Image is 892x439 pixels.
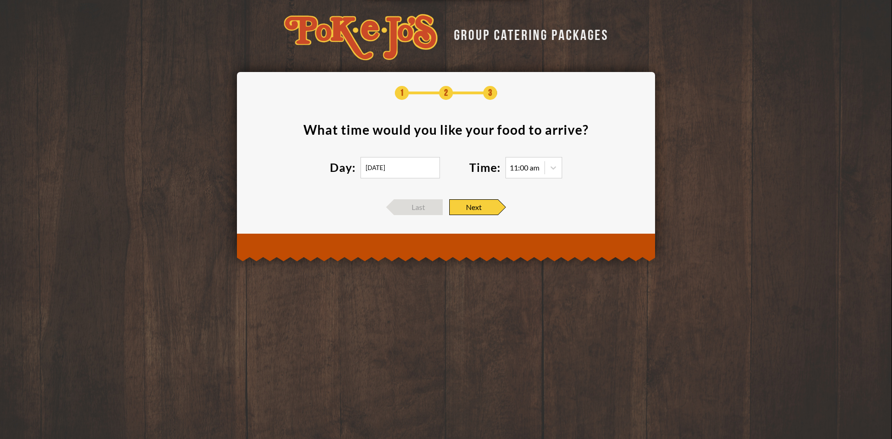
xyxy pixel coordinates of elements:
[449,199,498,215] span: Next
[303,123,589,136] div: What time would you like your food to arrive ?
[284,14,438,60] img: logo-34603ddf.svg
[510,164,539,171] div: 11:00 am
[395,86,409,100] span: 1
[330,162,356,173] label: Day:
[447,24,609,42] div: GROUP CATERING PACKAGES
[469,162,501,173] label: Time:
[394,199,443,215] span: Last
[439,86,453,100] span: 2
[483,86,497,100] span: 3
